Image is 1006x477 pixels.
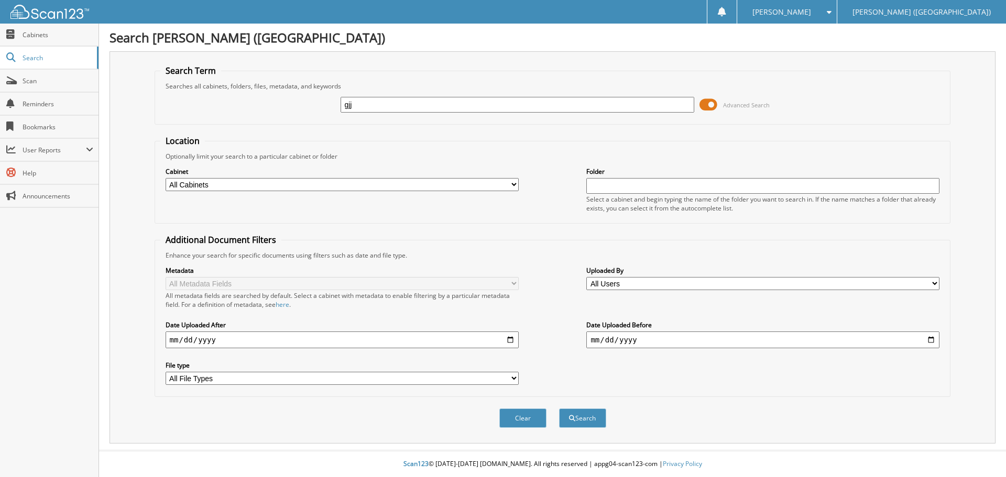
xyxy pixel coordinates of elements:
[276,300,289,309] a: here
[23,192,93,201] span: Announcements
[23,146,86,154] span: User Reports
[586,195,939,213] div: Select a cabinet and begin typing the name of the folder you want to search in. If the name match...
[586,320,939,329] label: Date Uploaded Before
[160,152,945,161] div: Optionally limit your search to a particular cabinet or folder
[166,361,519,370] label: File type
[166,167,519,176] label: Cabinet
[586,331,939,348] input: end
[723,101,770,109] span: Advanced Search
[166,291,519,309] div: All metadata fields are searched by default. Select a cabinet with metadata to enable filtering b...
[160,65,221,76] legend: Search Term
[160,234,281,246] legend: Additional Document Filters
[23,123,93,131] span: Bookmarks
[954,427,1006,477] iframe: Chat Widget
[160,251,945,260] div: Enhance your search for specific documents using filters such as date and file type.
[166,331,519,348] input: start
[23,53,92,62] span: Search
[586,167,939,176] label: Folder
[499,408,546,428] button: Clear
[10,5,89,19] img: scan123-logo-white.svg
[166,266,519,275] label: Metadata
[110,29,996,46] h1: Search [PERSON_NAME] ([GEOGRAPHIC_DATA])
[559,408,606,428] button: Search
[23,99,93,108] span: Reminders
[663,459,702,468] a: Privacy Policy
[23,169,93,178] span: Help
[852,9,991,15] span: [PERSON_NAME] ([GEOGRAPHIC_DATA])
[586,266,939,275] label: Uploaded By
[752,9,811,15] span: [PERSON_NAME]
[160,135,205,147] legend: Location
[166,320,519,329] label: Date Uploaded After
[403,459,429,468] span: Scan123
[99,451,1006,477] div: © [DATE]-[DATE] [DOMAIN_NAME]. All rights reserved | appg04-scan123-com |
[23,76,93,85] span: Scan
[160,82,945,91] div: Searches all cabinets, folders, files, metadata, and keywords
[23,30,93,39] span: Cabinets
